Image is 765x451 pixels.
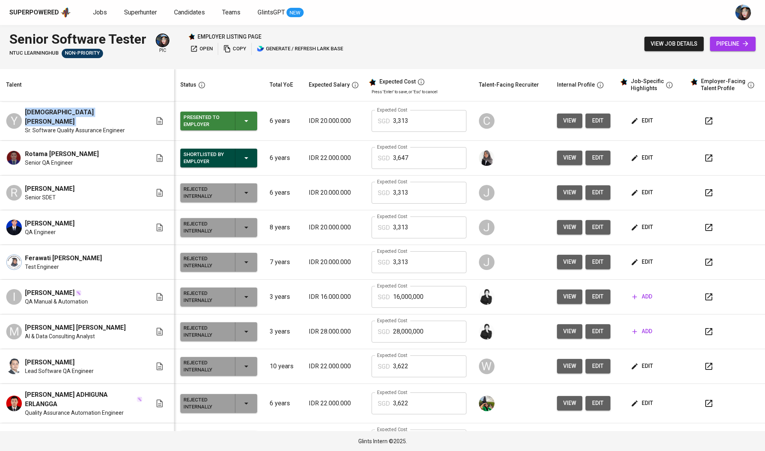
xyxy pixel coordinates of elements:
a: Superpoweredapp logo [9,7,71,18]
div: Shortlisted by Employer [183,149,229,167]
div: Rejected Internally [183,323,229,340]
a: open [188,43,215,55]
button: add [629,324,655,339]
span: edit [592,153,604,163]
button: Rejected Internally [180,253,257,272]
p: IDR 22.000.000 [309,153,359,163]
button: view [557,359,582,373]
span: QA Manual & Automation [25,298,88,305]
div: Rejected Internally [183,219,229,236]
p: IDR 20.000.000 [309,116,359,126]
img: lark [257,45,265,53]
span: Test Engineer [25,263,59,271]
div: C [479,113,495,129]
img: Reza ADITYA [6,220,22,235]
span: edit [632,257,653,267]
button: view [557,255,582,269]
a: edit [585,396,610,410]
button: Rejected Internally [180,357,257,376]
span: Candidates [174,9,205,16]
span: AI & Data Consulting Analyst [25,332,95,340]
img: diazagista@glints.com [735,5,751,20]
span: Non-Priority [62,50,103,57]
span: Ferawati [PERSON_NAME] [25,254,102,263]
p: employer listing page [197,33,262,41]
span: edit [632,188,653,197]
p: 10 years [270,362,296,371]
span: generate / refresh lark base [257,44,343,53]
a: Teams [222,8,242,18]
span: [PERSON_NAME] [PERSON_NAME] [25,323,126,332]
button: view [557,289,582,304]
a: pipeline [710,37,756,51]
span: edit [592,257,604,267]
p: SGD [378,399,390,408]
span: edit [632,398,653,408]
img: magic_wand.svg [137,396,142,402]
span: view [563,222,576,232]
img: magic_wand.svg [75,290,82,296]
span: Teams [222,9,240,16]
p: 3 years [270,327,296,336]
div: J [479,254,495,270]
button: edit [585,220,610,234]
div: Employer-Facing Talent Profile [701,78,745,92]
span: view [563,361,576,371]
img: Herdian Chandra [6,359,22,374]
img: glints_star.svg [620,78,628,86]
span: Jobs [93,9,107,16]
span: [PERSON_NAME] ADHIGUNA ERLANGGA [25,390,136,409]
button: edit [585,359,610,373]
span: edit [592,292,604,302]
span: Rotama [PERSON_NAME] [25,149,99,159]
div: W [479,359,495,374]
p: SGD [378,327,390,337]
img: glints_star.svg [690,78,698,86]
span: add [632,292,652,302]
span: view [563,327,576,336]
a: edit [585,185,610,200]
div: Rejected Internally [183,395,229,412]
button: edit [585,114,610,128]
p: IDR 22.000.000 [309,399,359,408]
p: SGD [378,188,390,198]
button: view job details [644,37,704,51]
button: view [557,324,582,339]
span: edit [592,222,604,232]
button: edit [629,185,656,200]
button: edit [585,151,610,165]
button: edit [585,324,610,339]
div: Expected Cost [379,78,416,85]
button: edit [629,114,656,128]
span: view [563,398,576,408]
p: SGD [378,223,390,233]
button: view [557,151,582,165]
span: Lead Software QA Engineer [25,367,94,375]
div: Talent [6,80,21,90]
span: view job details [651,39,697,49]
p: IDR 22.000.000 [309,362,359,371]
span: Senior QA Engineer [25,159,73,167]
p: SGD [378,293,390,302]
p: SGD [378,258,390,267]
button: Rejected Internally [180,183,257,202]
div: Rejected Internally [183,358,229,375]
img: sinta.windasari@glints.com [479,150,495,166]
div: Rejected Internally [183,288,229,305]
a: Jobs [93,8,109,18]
span: edit [592,188,604,197]
span: edit [632,116,653,126]
img: ILHAM AKBAR ADHIGUNA ERLANGGA [6,396,22,411]
span: edit [592,327,604,336]
p: 7 years [270,257,296,267]
span: view [563,257,576,267]
p: 6 years [270,116,296,126]
img: glints_star.svg [368,78,376,86]
span: QA Engineer [25,228,56,236]
span: NEW [286,9,304,17]
span: pipeline [716,39,749,49]
button: Rejected Internally [180,218,257,237]
span: [PERSON_NAME] [25,184,75,194]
